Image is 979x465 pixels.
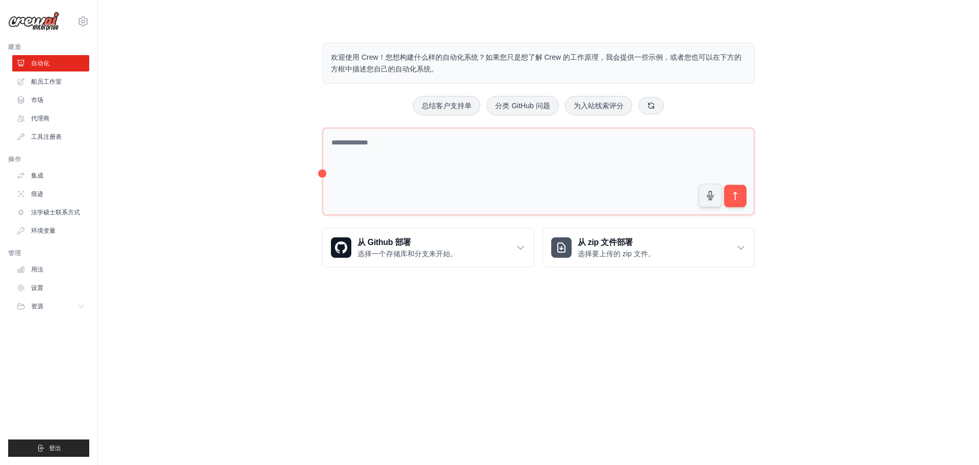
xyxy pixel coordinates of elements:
[12,298,89,314] button: 资源
[31,284,43,291] font: 设置
[12,280,89,296] a: 设置
[31,96,43,104] font: 市场
[12,223,89,239] a: 环境变量
[12,261,89,278] a: 用法
[357,238,411,247] font: 从 Github 部署
[12,186,89,202] a: 痕迹
[12,92,89,108] a: 市场
[486,96,558,115] button: 分类 GitHub 问题
[31,303,43,310] font: 资源
[8,156,21,163] font: 操作
[49,445,61,452] font: 登出
[12,110,89,127] a: 代理商
[31,190,43,198] font: 痕迹
[12,74,89,90] a: 船员工作室
[578,250,655,258] font: 选择要上传的 zip 文件。
[8,12,59,31] img: 标识
[574,102,624,110] font: 为入站线索评分
[578,238,633,247] font: 从 zip 文件部署
[31,133,62,140] font: 工具注册表
[413,96,480,115] button: 总结客户支持单
[8,43,21,51] font: 建造
[12,129,89,145] a: 工具注册表
[31,115,49,122] font: 代理商
[12,204,89,221] a: 法学硕士联系方式
[31,227,56,234] font: 环境变量
[331,53,741,73] font: 欢迎使用 Crew！您想构建什么样的自动化系统？如果您只是想了解 Crew 的工作原理，我会提供一些示例，或者您也可以在下方的方框中描述您自己的自动化系统。
[357,250,457,258] font: 选择一个存储库和分支来开始。
[31,266,43,273] font: 用法
[12,55,89,71] a: 自动化
[422,102,472,110] font: 总结客户支持单
[565,96,632,115] button: 为入站线索评分
[31,78,62,85] font: 船员工作室
[495,102,550,110] font: 分类 GitHub 问题
[8,250,21,257] font: 管理
[31,172,43,179] font: 集成
[31,60,49,67] font: 自动化
[31,209,80,216] font: 法学硕士联系方式
[8,439,89,457] button: 登出
[12,167,89,184] a: 集成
